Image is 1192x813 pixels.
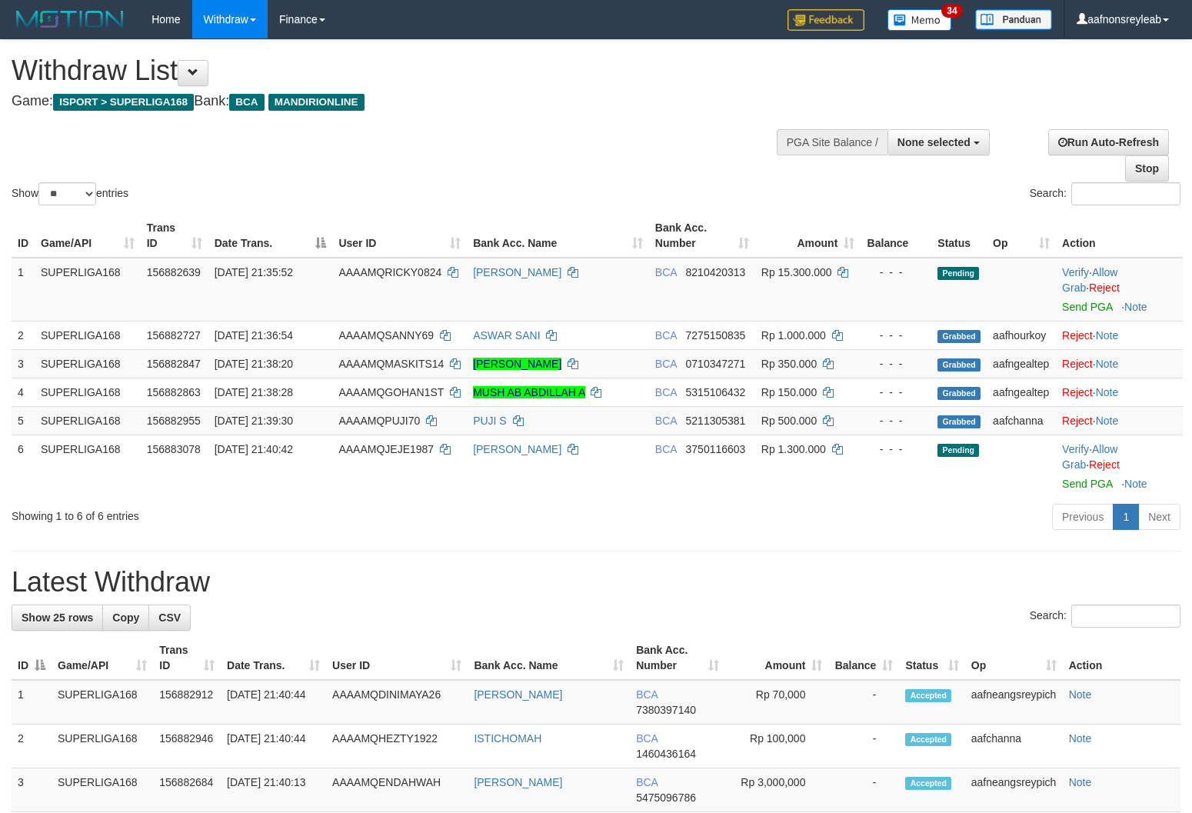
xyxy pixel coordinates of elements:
[221,636,326,680] th: Date Trans.: activate to sort column ascending
[937,330,981,343] span: Grabbed
[987,349,1056,378] td: aafngealtep
[761,415,817,427] span: Rp 500.000
[630,636,725,680] th: Bank Acc. Number: activate to sort column ascending
[686,415,746,427] span: Copy 5211305381 to clipboard
[937,444,979,457] span: Pending
[1062,478,1112,490] a: Send PGA
[1056,406,1183,435] td: ·
[965,768,1063,812] td: aafneangsreypich
[221,725,326,768] td: [DATE] 21:40:44
[153,636,221,680] th: Trans ID: activate to sort column ascending
[1096,386,1119,398] a: Note
[1056,435,1183,498] td: · ·
[12,435,35,498] td: 6
[153,725,221,768] td: 156882946
[867,356,925,372] div: - - -
[649,214,755,258] th: Bank Acc. Number: activate to sort column ascending
[761,358,817,370] span: Rp 350.000
[215,266,293,278] span: [DATE] 21:35:52
[1056,214,1183,258] th: Action
[221,680,326,725] td: [DATE] 21:40:44
[636,791,696,804] span: Copy 5475096786 to clipboard
[787,9,864,31] img: Feedback.jpg
[941,4,962,18] span: 34
[1069,732,1092,745] a: Note
[1138,504,1180,530] a: Next
[1089,282,1120,294] a: Reject
[655,358,677,370] span: BCA
[52,768,153,812] td: SUPERLIGA168
[147,358,201,370] span: 156882847
[987,406,1056,435] td: aafchanna
[777,129,887,155] div: PGA Site Balance /
[12,768,52,812] td: 3
[12,321,35,349] td: 2
[338,266,441,278] span: AAAAMQRICKY0824
[35,349,141,378] td: SUPERLIGA168
[12,258,35,322] td: 1
[686,329,746,342] span: Copy 7275150835 to clipboard
[141,214,208,258] th: Trans ID: activate to sort column ascending
[1062,358,1093,370] a: Reject
[268,94,365,111] span: MANDIRIONLINE
[12,55,779,86] h1: Withdraw List
[338,329,434,342] span: AAAAMQSANNY69
[208,214,333,258] th: Date Trans.: activate to sort column descending
[828,680,899,725] td: -
[965,680,1063,725] td: aafneangsreypich
[1052,504,1114,530] a: Previous
[636,688,658,701] span: BCA
[473,415,507,427] a: PUJI S
[12,636,52,680] th: ID: activate to sort column descending
[761,266,832,278] span: Rp 15.300.000
[215,358,293,370] span: [DATE] 21:38:20
[215,386,293,398] span: [DATE] 21:38:28
[468,636,630,680] th: Bank Acc. Name: activate to sort column ascending
[1062,266,1089,278] a: Verify
[905,777,951,790] span: Accepted
[153,768,221,812] td: 156882684
[473,443,561,455] a: [PERSON_NAME]
[1056,258,1183,322] td: · ·
[1071,605,1180,628] input: Search:
[12,406,35,435] td: 5
[12,725,52,768] td: 2
[338,358,444,370] span: AAAAMQMASKITS14
[1062,443,1117,471] span: ·
[828,768,899,812] td: -
[338,415,420,427] span: AAAAMQPUJI70
[52,680,153,725] td: SUPERLIGA168
[1096,415,1119,427] a: Note
[686,386,746,398] span: Copy 5315106432 to clipboard
[12,378,35,406] td: 4
[686,266,746,278] span: Copy 8210420313 to clipboard
[686,443,746,455] span: Copy 3750116603 to clipboard
[867,413,925,428] div: - - -
[35,321,141,349] td: SUPERLIGA168
[158,611,181,624] span: CSV
[12,502,485,524] div: Showing 1 to 6 of 6 entries
[636,732,658,745] span: BCA
[12,567,1180,598] h1: Latest Withdraw
[474,732,541,745] a: ISTICHOMAH
[326,725,468,768] td: AAAAMQHEZTY1922
[655,386,677,398] span: BCA
[1062,415,1093,427] a: Reject
[725,768,828,812] td: Rp 3,000,000
[636,776,658,788] span: BCA
[987,214,1056,258] th: Op: activate to sort column ascending
[636,748,696,760] span: Copy 1460436164 to clipboard
[655,329,677,342] span: BCA
[1069,688,1092,701] a: Note
[987,321,1056,349] td: aafhourkoy
[12,349,35,378] td: 3
[12,182,128,205] label: Show entries
[102,605,149,631] a: Copy
[1125,155,1169,182] a: Stop
[52,725,153,768] td: SUPERLIGA168
[1124,301,1147,313] a: Note
[1062,266,1117,294] a: Allow Grab
[1096,358,1119,370] a: Note
[937,358,981,372] span: Grabbed
[1124,478,1147,490] a: Note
